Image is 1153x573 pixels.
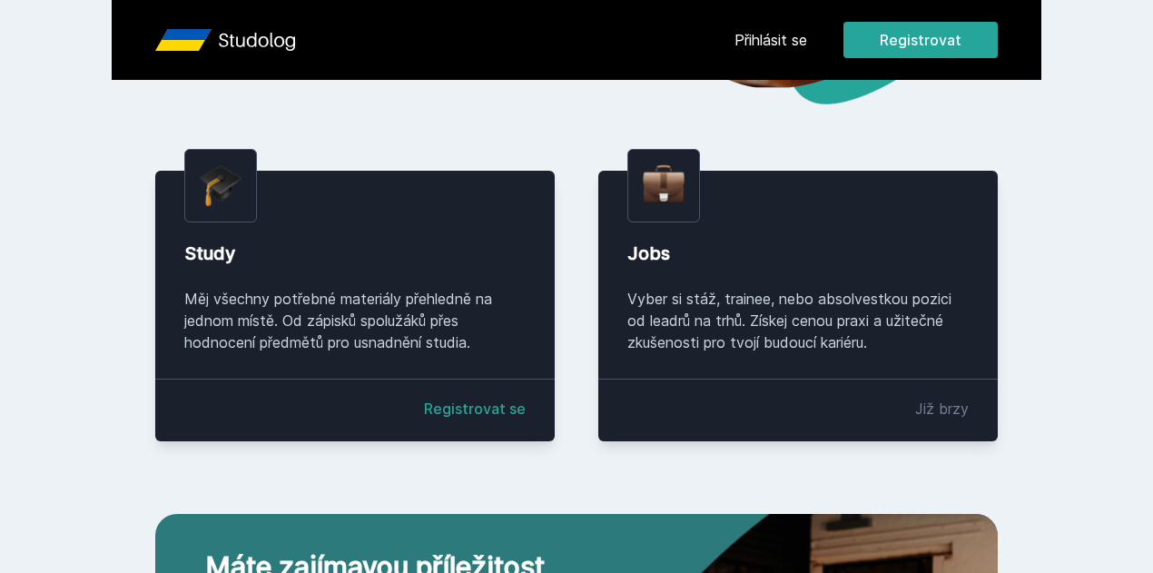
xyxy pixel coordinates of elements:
div: Study [184,241,526,266]
div: Jobs [627,241,969,266]
a: Registrovat se [424,398,526,420]
div: Měj všechny potřebné materiály přehledně na jednom místě. Od zápisků spolužáků přes hodnocení pře... [184,288,526,353]
div: Již brzy [915,398,969,420]
div: Vyber si stáž, trainee, nebo absolvestkou pozici od leadrů na trhů. Získej cenou praxi a užitečné... [627,288,969,353]
img: briefcase.png [643,161,685,207]
img: graduation-cap.png [200,164,241,207]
